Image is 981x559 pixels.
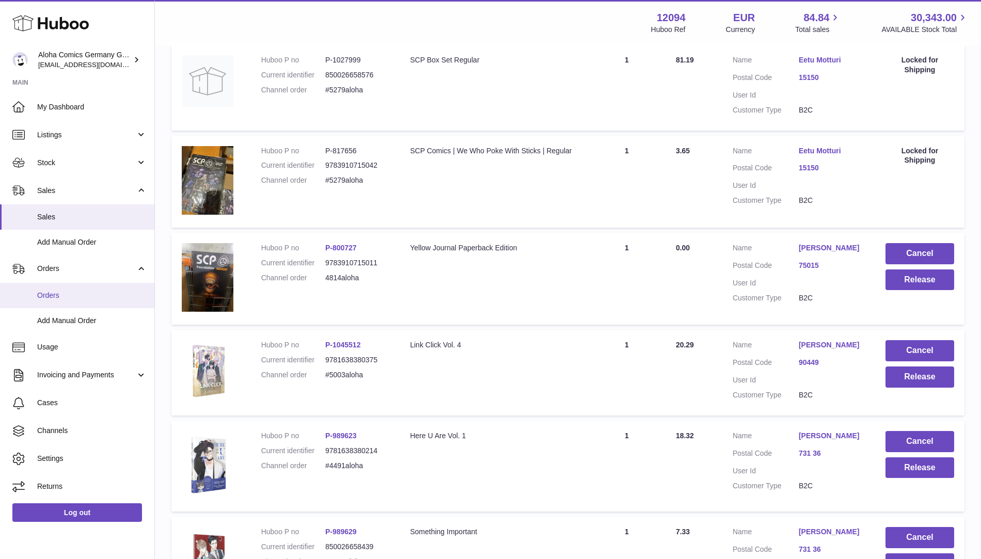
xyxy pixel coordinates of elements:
img: 1747939802.png [182,340,233,400]
button: Cancel [885,527,954,548]
div: Aloha Comics Germany GmbH [38,50,131,70]
dt: Current identifier [261,161,325,170]
dd: #4491aloha [325,461,389,471]
dt: Huboo P no [261,527,325,537]
a: P-1045512 [325,341,361,349]
dt: Current identifier [261,355,325,365]
a: Eetu Motturi [799,55,865,65]
span: Cases [37,398,147,408]
dt: Customer Type [733,196,799,205]
a: 75015 [799,261,865,270]
div: Something Important [410,527,578,537]
span: [EMAIL_ADDRESS][DOMAIN_NAME] [38,60,152,69]
span: 30,343.00 [911,11,957,25]
div: Locked for Shipping [885,55,954,75]
dt: Name [733,527,799,539]
dd: B2C [799,390,865,400]
div: Huboo Ref [651,25,686,35]
a: 731 36 [799,449,865,458]
dd: #5279aloha [325,85,389,95]
button: Release [885,366,954,388]
dt: Name [733,146,799,158]
a: 30,343.00 AVAILABLE Stock Total [881,11,969,35]
span: Sales [37,212,147,222]
span: Sales [37,186,136,196]
span: 81.19 [676,56,694,64]
a: 84.84 Total sales [795,11,841,35]
a: 731 36 [799,545,865,554]
button: Cancel [885,431,954,452]
dd: P-817656 [325,146,389,156]
dt: Current identifier [261,258,325,268]
dt: Huboo P no [261,340,325,350]
div: SCP Box Set Regular [410,55,578,65]
dd: 4814aloha [325,273,389,283]
a: 15150 [799,73,865,83]
a: Log out [12,503,142,522]
span: 20.29 [676,341,694,349]
a: 15150 [799,163,865,173]
dt: Name [733,55,799,68]
dt: User Id [733,466,799,476]
span: My Dashboard [37,102,147,112]
dd: B2C [799,105,865,115]
span: Settings [37,454,147,464]
img: no-photo.jpg [182,55,233,107]
div: Here U Are Vol. 1 [410,431,578,441]
dt: Current identifier [261,446,325,456]
dd: 850026658439 [325,542,389,552]
span: 84.84 [803,11,829,25]
span: Usage [37,342,147,352]
dt: Postal Code [733,163,799,175]
span: Orders [37,264,136,274]
dt: Current identifier [261,542,325,552]
dt: Postal Code [733,449,799,461]
a: [PERSON_NAME] [799,340,865,350]
dt: User Id [733,90,799,100]
dd: 9783910715042 [325,161,389,170]
div: Yellow Journal Paperback Edition [410,243,578,253]
dd: B2C [799,196,865,205]
div: Link Click Vol. 4 [410,340,578,350]
dt: User Id [733,278,799,288]
span: Invoicing and Payments [37,370,136,380]
span: 18.32 [676,432,694,440]
img: 1689597049.jpg [182,146,233,215]
dd: B2C [799,481,865,491]
dt: Postal Code [733,545,799,557]
td: 1 [588,330,666,416]
td: 1 [588,45,666,131]
a: Eetu Motturi [799,146,865,156]
span: Listings [37,130,136,140]
dt: Name [733,431,799,443]
button: Release [885,269,954,291]
dt: Postal Code [733,261,799,273]
dt: Channel order [261,461,325,471]
dt: Channel order [261,175,325,185]
img: comicsaloha@gmail.com [12,52,28,68]
button: Cancel [885,340,954,361]
dd: #5003aloha [325,370,389,380]
dt: User Id [733,181,799,190]
dt: Channel order [261,85,325,95]
dt: Channel order [261,273,325,283]
dt: Customer Type [733,481,799,491]
span: Returns [37,482,147,491]
dt: Name [733,340,799,353]
span: Channels [37,426,147,436]
button: Cancel [885,243,954,264]
dt: Customer Type [733,293,799,303]
td: 1 [588,136,666,228]
div: Currency [726,25,755,35]
span: 3.65 [676,147,690,155]
dt: Channel order [261,370,325,380]
dd: 9781638380214 [325,446,389,456]
dt: Huboo P no [261,146,325,156]
a: P-989629 [325,528,357,536]
span: Stock [37,158,136,168]
a: P-989623 [325,432,357,440]
dt: Postal Code [733,73,799,85]
span: 7.33 [676,528,690,536]
dt: Name [733,243,799,255]
a: P-800727 [325,244,357,252]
